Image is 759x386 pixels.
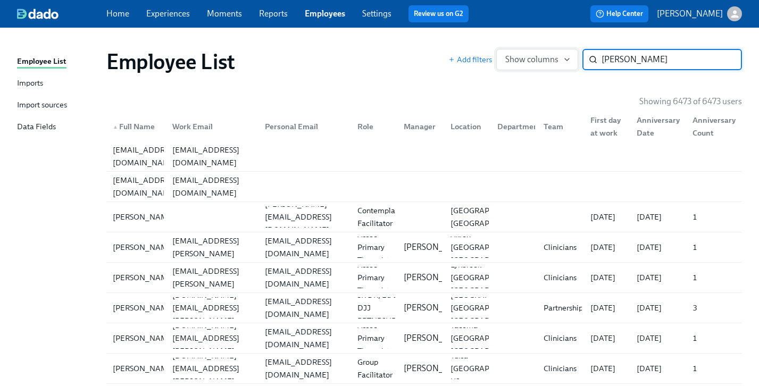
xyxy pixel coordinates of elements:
span: Show columns [505,54,569,65]
a: [EMAIL_ADDRESS][DOMAIN_NAME][EMAIL_ADDRESS][DOMAIN_NAME] [106,141,742,172]
div: Clinicians [539,271,582,284]
div: Lynbrook [GEOGRAPHIC_DATA] [GEOGRAPHIC_DATA] [446,258,533,297]
div: [PERSON_NAME] [109,332,179,345]
div: [GEOGRAPHIC_DATA], [GEOGRAPHIC_DATA] [446,204,535,230]
div: [PERSON_NAME] [109,211,179,223]
div: [EMAIL_ADDRESS][DOMAIN_NAME] [261,295,349,321]
div: ▲Full Name [109,116,164,137]
div: [PERSON_NAME] [109,271,179,284]
div: [PERSON_NAME][EMAIL_ADDRESS][PERSON_NAME][DOMAIN_NAME] [168,252,256,303]
span: Help Center [596,9,643,19]
div: Role [349,116,396,137]
div: Anniversary Count [684,116,740,137]
a: Moments [207,9,242,19]
div: Group Facilitator [353,356,397,381]
div: Location [446,120,489,133]
div: [DATE] [586,301,629,314]
div: Role [353,120,396,133]
div: [EMAIL_ADDRESS][DOMAIN_NAME] [261,234,349,260]
div: Clinicians [539,332,582,345]
div: [GEOGRAPHIC_DATA] [GEOGRAPHIC_DATA] [GEOGRAPHIC_DATA] [446,289,533,327]
div: [EMAIL_ADDRESS][DOMAIN_NAME] [109,174,184,199]
div: [DATE] [586,362,629,375]
div: [PERSON_NAME][EMAIL_ADDRESS][PERSON_NAME][DOMAIN_NAME] [168,222,256,273]
div: [PERSON_NAME] [109,301,179,314]
img: dado [17,9,59,19]
div: [EMAIL_ADDRESS][DOMAIN_NAME] [168,174,256,199]
div: [PERSON_NAME][DOMAIN_NAME][EMAIL_ADDRESS][PERSON_NAME][DOMAIN_NAME] [168,306,256,370]
button: Review us on G2 [408,5,469,22]
div: First day at work [586,114,629,139]
div: Department [493,120,546,133]
p: [PERSON_NAME] [404,272,470,283]
p: [PERSON_NAME] [404,332,470,344]
a: Employee List [17,55,98,69]
div: [EMAIL_ADDRESS][DOMAIN_NAME] [261,265,349,290]
div: Anniversary Date [632,114,684,139]
div: [DATE] [632,332,684,345]
div: [EMAIL_ADDRESS][DOMAIN_NAME] [168,144,256,169]
div: Imports [17,77,43,90]
div: Akron [GEOGRAPHIC_DATA] [GEOGRAPHIC_DATA] [446,228,533,266]
div: [DATE] [586,332,629,345]
a: dado [17,9,106,19]
a: [PERSON_NAME][PERSON_NAME][EMAIL_ADDRESS][PERSON_NAME][DOMAIN_NAME][EMAIL_ADDRESS][DOMAIN_NAME]As... [106,263,742,293]
div: Personal Email [256,116,349,137]
div: [DATE] [586,271,629,284]
a: Experiences [146,9,190,19]
div: Clinicians [539,241,582,254]
div: Anniversary Count [688,114,740,139]
span: Add filters [448,54,492,65]
div: First day at work [582,116,629,137]
button: [PERSON_NAME] [657,6,742,21]
div: Import sources [17,99,67,112]
div: [EMAIL_ADDRESS][DOMAIN_NAME][EMAIL_ADDRESS][DOMAIN_NAME] [106,141,742,171]
h1: Employee List [106,49,235,74]
div: [DATE] [632,301,684,314]
div: Manager [399,120,442,133]
a: [EMAIL_ADDRESS][DOMAIN_NAME][EMAIL_ADDRESS][DOMAIN_NAME] [106,172,742,202]
div: [DATE] [586,241,629,254]
div: [PERSON_NAME][PERSON_NAME][EMAIL_ADDRESS][PERSON_NAME][DOMAIN_NAME][EMAIL_ADDRESS][DOMAIN_NAME]As... [106,232,742,262]
div: Work Email [168,120,256,133]
div: Team [535,116,582,137]
p: [PERSON_NAME] [657,8,723,20]
div: 3 [688,301,740,314]
button: Help Center [590,5,648,22]
div: [DATE] [632,362,684,375]
div: Full Name [109,120,164,133]
div: Assoc Primary Therapist [353,228,396,266]
div: [PERSON_NAME][DOMAIN_NAME][EMAIL_ADDRESS][PERSON_NAME][DOMAIN_NAME] [168,276,256,340]
div: Contemplative Facilitator [353,204,412,230]
p: [PERSON_NAME] [404,302,470,314]
div: Location [442,116,489,137]
div: [DATE] [632,271,684,284]
div: 1 [688,271,740,284]
a: [PERSON_NAME][PERSON_NAME][DOMAIN_NAME][EMAIL_ADDRESS][PERSON_NAME][DOMAIN_NAME][EMAIL_ADDRESS][D... [106,323,742,354]
div: 1 [688,332,740,345]
div: [PERSON_NAME][PERSON_NAME][DOMAIN_NAME][EMAIL_ADDRESS][PERSON_NAME][DOMAIN_NAME][EMAIL_ADDRESS][D... [106,293,742,323]
div: [PERSON_NAME][EMAIL_ADDRESS][DOMAIN_NAME] [261,198,349,236]
a: Employees [305,9,345,19]
div: Clinicians [539,362,582,375]
div: Employee List [17,55,66,69]
a: [PERSON_NAME][PERSON_NAME][EMAIL_ADDRESS][DOMAIN_NAME]Contemplative Facilitator[GEOGRAPHIC_DATA],... [106,202,742,232]
a: Settings [362,9,391,19]
input: Search by name [602,49,742,70]
div: [EMAIL_ADDRESS][DOMAIN_NAME] [109,144,184,169]
p: Showing 6473 of 6473 users [639,96,742,107]
div: Team [539,120,582,133]
div: 1 [688,241,740,254]
a: [PERSON_NAME][PERSON_NAME][DOMAIN_NAME][EMAIL_ADDRESS][PERSON_NAME][DOMAIN_NAME][EMAIL_ADDRESS][D... [106,354,742,384]
span: ▲ [113,124,118,130]
a: Data Fields [17,121,98,134]
div: Personal Email [261,120,349,133]
div: [EMAIL_ADDRESS][DOMAIN_NAME] [261,356,349,381]
div: 1 [688,211,740,223]
div: Partnerships [539,301,590,314]
div: Assoc Primary Therapist [353,319,396,357]
div: [PERSON_NAME] [109,362,179,375]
